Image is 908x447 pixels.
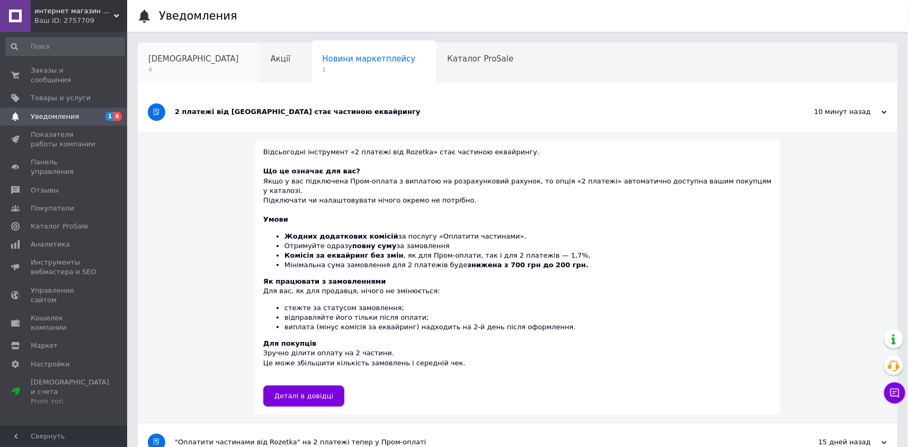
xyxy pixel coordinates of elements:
span: Товары и услуги [31,93,91,103]
span: Новини маркетплейсу [322,54,415,64]
span: 4 [148,66,239,74]
span: Кошелек компании [31,313,98,332]
li: , як для Пром-оплати, так і для 2 платежів — 1,7%, [284,251,772,260]
span: Акції [271,54,291,64]
span: 1 [105,112,114,121]
li: стежте за статусом замовлення; [284,303,772,313]
li: Мінімальна сума замовлення для 2 платежів буде [284,260,772,270]
span: 1 [322,66,415,74]
b: Що це означає для вас? [263,167,360,175]
span: Панель управления [31,157,98,177]
div: "Оплатити частинами від Rozetka" на 2 платежі тепер у Пром-оплаті [175,437,781,447]
b: Як працювати з замовленнями [263,277,386,285]
b: Жодних додаткових комісій [284,232,398,240]
span: Инструменты вебмастера и SEO [31,258,98,277]
h1: Уведомления [159,10,237,22]
span: Покупатели [31,204,74,213]
button: Чат с покупателем [884,382,905,404]
div: Якщо у вас підключена Пром-оплата з виплатою на розрахунковий рахунок, то опція «2 платежі» автом... [263,166,772,205]
span: 4 [113,112,122,121]
li: виплата (мінус комісія за еквайринг) надходить на 2-й день після оформлення. [284,322,772,332]
input: Поиск [5,37,125,56]
li: Отримуйте одразу за замовлення [284,241,772,251]
span: Деталі в довідці [274,392,333,400]
span: интернет магазин Бренд-Посуд [34,6,114,16]
span: [DEMOGRAPHIC_DATA] [148,54,239,64]
a: Деталі в довідці [263,385,344,407]
span: [DEMOGRAPHIC_DATA] и счета [31,378,109,407]
div: Для вас, як для продавця, нічого не змінюється: [263,277,772,332]
span: Управление сайтом [31,286,98,305]
div: Ваш ID: 2757709 [34,16,127,25]
b: знижена з 700 грн до 200 грн. [467,261,589,269]
span: Отзывы [31,186,59,195]
span: Каталог ProSale [447,54,513,64]
div: Відсьогодні інструмент «2 платежі від Rozetka» стає частиною еквайрингу. [263,147,772,166]
li: за послугу «Оплатити частинами». [284,232,772,241]
b: Для покупців [263,339,316,347]
span: Заказы и сообщения [31,66,98,85]
div: 2 платежі від [GEOGRAPHIC_DATA] стає частиною еквайрингу [175,107,781,117]
div: 15 дней назад [781,437,887,447]
b: Умови [263,215,288,223]
div: Prom топ [31,397,109,406]
span: Каталог ProSale [31,222,88,231]
div: 10 минут назад [781,107,887,117]
span: Показатели работы компании [31,130,98,149]
span: Уведомления [31,112,79,121]
span: Маркет [31,341,58,350]
span: Настройки [31,360,69,369]
li: відправляйте його тільки після оплати; [284,313,772,322]
b: повну суму [352,242,396,250]
span: Аналитика [31,240,70,249]
b: Комісія за еквайринг без змін [284,251,404,259]
div: Зручно ділити оплату на 2 частини. Це може збільшити кількість замовлень і середній чек. [263,339,772,378]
